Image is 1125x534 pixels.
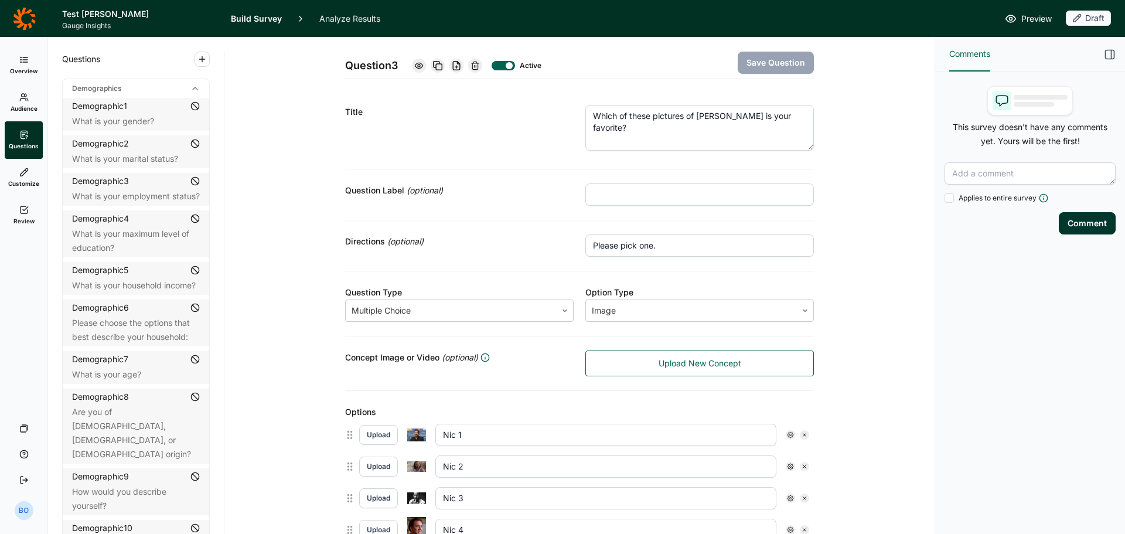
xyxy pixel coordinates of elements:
[72,138,129,149] div: Demographic 2
[959,193,1037,203] span: Applies to entire survey
[345,57,398,74] span: Question 3
[407,428,426,441] img: vwlpszjn0miyhgrb5uhk.png
[786,430,795,440] div: Settings
[72,264,128,276] div: Demographic 5
[5,159,43,196] a: Customize
[1066,11,1111,27] button: Draft
[72,100,127,112] div: Demographic 1
[407,461,426,472] img: zffbd3hfyrgedzeners9.png
[345,351,574,365] div: Concept Image or Video
[585,285,814,300] div: Option Type
[345,183,574,198] div: Question Label
[62,52,100,66] span: Questions
[15,501,33,520] div: BO
[800,430,809,440] div: Remove
[1021,12,1052,26] span: Preview
[786,494,795,503] div: Settings
[659,358,741,369] span: Upload New Concept
[5,196,43,234] a: Review
[13,217,35,225] span: Review
[345,234,574,249] div: Directions
[72,405,200,461] div: Are you of [DEMOGRAPHIC_DATA], [DEMOGRAPHIC_DATA], or [DEMOGRAPHIC_DATA] origin?
[345,405,814,419] div: Options
[442,351,478,365] span: (optional)
[345,105,574,119] div: Title
[949,47,990,61] span: Comments
[72,368,200,382] div: What is your age?
[1059,212,1116,234] button: Comment
[62,21,217,30] span: Gauge Insights
[62,7,217,21] h1: Test [PERSON_NAME]
[800,494,809,503] div: Remove
[520,61,538,70] div: Active
[9,142,39,150] span: Questions
[407,183,443,198] span: (optional)
[387,234,424,249] span: (optional)
[468,59,482,73] div: Delete
[63,79,209,98] div: Demographics
[72,316,200,344] div: Please choose the options that best describe your household:
[10,67,37,75] span: Overview
[786,462,795,471] div: Settings
[11,104,37,113] span: Audience
[72,353,128,365] div: Demographic 7
[72,391,129,403] div: Demographic 8
[72,227,200,255] div: What is your maximum level of education?
[738,52,814,74] button: Save Question
[72,114,200,128] div: What is your gender?
[5,46,43,84] a: Overview
[1066,11,1111,26] div: Draft
[359,457,398,477] button: Upload
[72,471,129,482] div: Demographic 9
[72,189,200,203] div: What is your employment status?
[72,175,129,187] div: Demographic 3
[945,120,1116,148] p: This survey doesn't have any comments yet. Yours will be the first!
[1005,12,1052,26] a: Preview
[8,179,39,188] span: Customize
[72,485,200,513] div: How would you describe yourself?
[585,105,814,151] textarea: Which of these pictures of [PERSON_NAME] is your favorite?
[407,492,426,504] img: q1uwt3b73zrmotturl18.png
[72,302,129,314] div: Demographic 6
[345,285,574,300] div: Question Type
[359,425,398,445] button: Upload
[72,213,129,225] div: Demographic 4
[72,152,200,166] div: What is your marital status?
[800,462,809,471] div: Remove
[359,488,398,508] button: Upload
[949,38,990,72] button: Comments
[72,522,132,534] div: Demographic 10
[5,121,43,159] a: Questions
[72,278,200,292] div: What is your household income?
[5,84,43,121] a: Audience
